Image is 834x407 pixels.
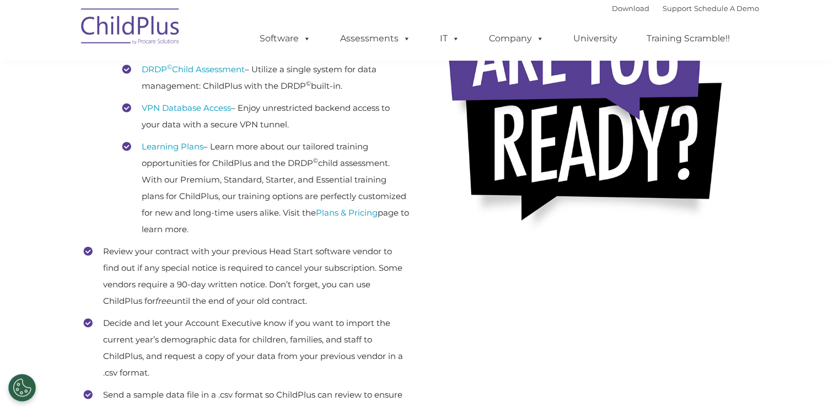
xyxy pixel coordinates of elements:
[429,28,471,50] a: IT
[155,296,171,306] em: free
[329,28,422,50] a: Assessments
[8,374,36,401] button: Cookies Settings
[142,103,231,113] a: VPN Database Access
[122,138,409,238] li: – Learn more about our tailored training opportunities for ChildPlus and the DRDP child assessmen...
[663,4,692,13] a: Support
[316,207,378,218] a: Plans & Pricing
[694,4,759,13] a: Schedule A Demo
[122,100,409,133] li: – Enjoy unrestricted backend access to your data with a secure VPN tunnel.
[84,243,409,309] li: Review your contract with your previous Head Start software vendor to find out if any special not...
[636,28,741,50] a: Training Scramble!!
[84,315,409,381] li: Decide and let your Account Executive know if you want to import the current year’s demographic d...
[76,1,186,56] img: ChildPlus by Procare Solutions
[612,4,759,13] font: |
[562,28,628,50] a: University
[167,63,172,71] sup: ©
[478,28,555,50] a: Company
[612,4,649,13] a: Download
[249,28,322,50] a: Software
[122,61,409,94] li: – Utilize a single system for data management: ChildPlus with the DRDP built-in.
[306,79,311,87] sup: ©
[84,6,409,238] li: Review the Order Form your Account Executive sent you to learn about the optional features that c...
[142,64,245,74] a: DRDP©Child Assessment
[142,141,203,152] a: Learning Plans
[313,157,318,164] sup: ©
